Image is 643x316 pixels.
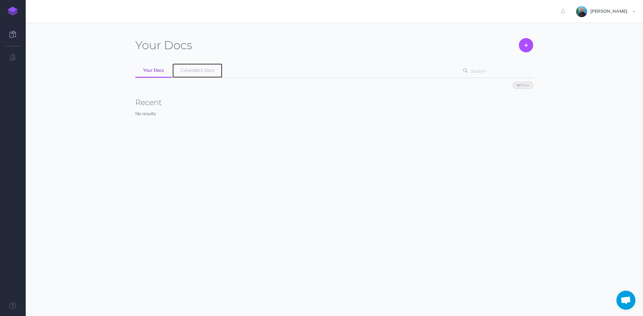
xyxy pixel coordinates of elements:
span: Your Docs [143,67,164,73]
a: Your Docs [135,63,172,78]
button: Filter [513,82,533,89]
span: Culverdocs Docs [180,67,214,73]
a: Culverdocs Docs [172,63,222,78]
input: Search [469,65,523,77]
img: logo-mark.svg [8,7,17,16]
img: 925838e575eb33ea1a1ca055db7b09b0.jpg [576,6,587,17]
p: No results [135,110,533,117]
span: Your [135,38,161,52]
span: [PERSON_NAME] [587,8,631,14]
h1: Docs [135,38,192,52]
h3: Recent [135,98,533,107]
a: Open chat [616,291,635,310]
